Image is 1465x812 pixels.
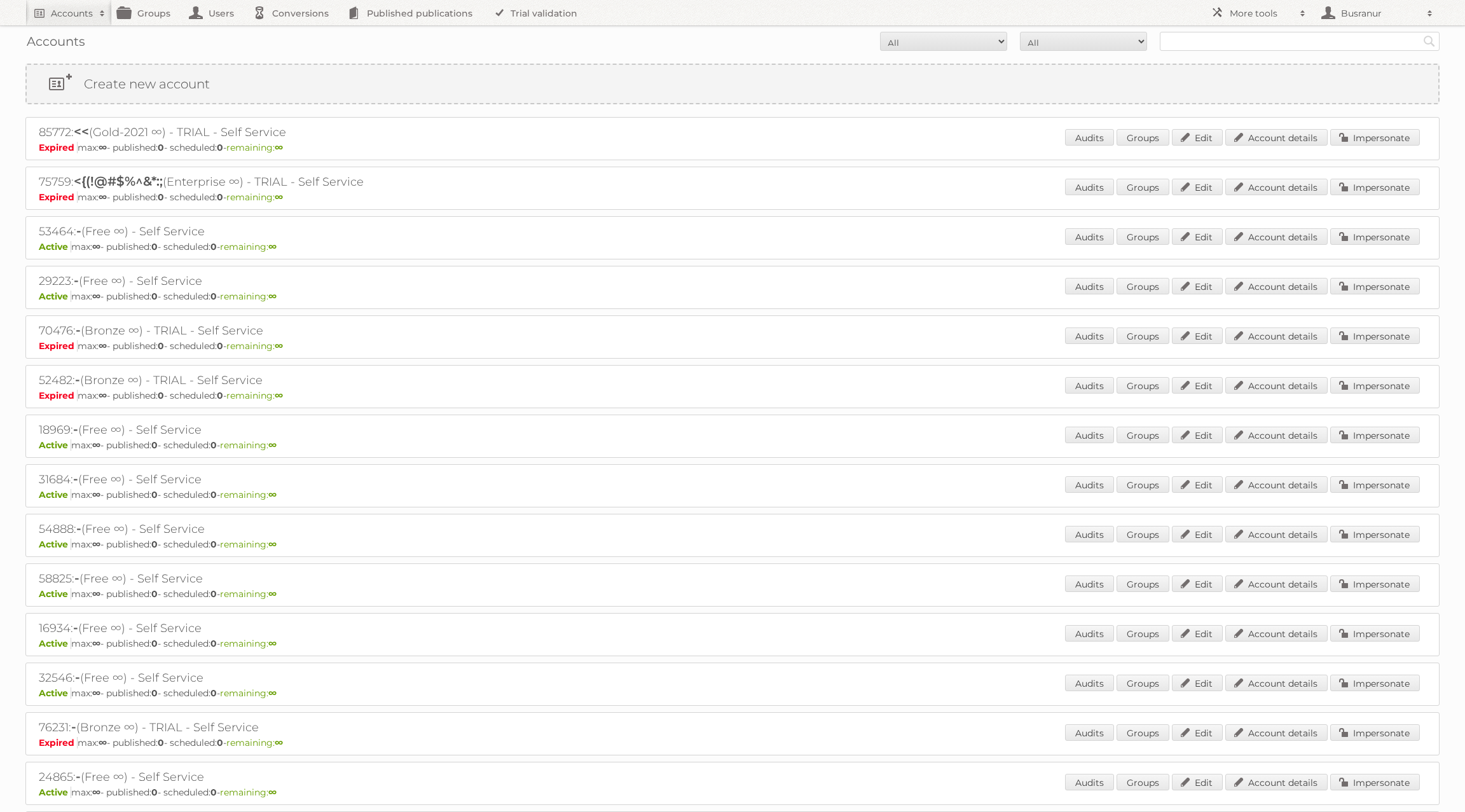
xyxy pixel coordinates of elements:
strong: ∞ [268,291,277,302]
span: - [76,322,81,338]
span: Expired [39,737,78,748]
p: max: - published: - scheduled: - [39,291,1426,302]
h2: 32546: (Free ∞) - Self Service [39,670,484,686]
strong: ∞ [268,439,277,451]
input: Search [1420,32,1439,51]
span: remaining: [226,737,283,748]
span: remaining: [220,539,277,550]
h2: 85772: (Gold-2021 ∞) - TRIAL - Self Service [39,124,484,141]
span: - [74,570,79,586]
h2: 29223: (Free ∞) - Self Service [39,273,484,289]
a: Groups [1117,625,1169,642]
h2: 18969: (Free ∞) - Self Service [39,422,484,438]
a: Groups [1117,675,1169,691]
a: Edit [1172,625,1223,642]
strong: ∞ [268,489,277,500]
p: max: - published: - scheduled: - [39,340,1426,352]
a: Account details [1225,129,1328,146]
span: remaining: [226,390,283,401]
a: Edit [1172,575,1223,592]
strong: ∞ [275,390,283,401]
h2: 70476: (Bronze ∞) - TRIAL - Self Service [39,322,484,339]
strong: 0 [151,638,158,649]
span: remaining: [220,787,277,798]
a: Account details [1225,327,1328,344]
a: Audits [1065,129,1114,146]
span: Expired [39,142,78,153]
a: Edit [1172,427,1223,443]
a: Account details [1225,724,1328,741]
p: max: - published: - scheduled: - [39,539,1426,550]
a: Edit [1172,179,1223,195]
a: Account details [1225,476,1328,493]
a: Edit [1172,476,1223,493]
span: <{(!@#$%^&*:; [74,174,163,189]
strong: 0 [151,687,158,699]
span: remaining: [220,489,277,500]
strong: 0 [151,291,158,302]
p: max: - published: - scheduled: - [39,191,1426,203]
a: Account details [1225,675,1328,691]
a: Edit [1172,526,1223,542]
p: max: - published: - scheduled: - [39,142,1426,153]
strong: 0 [217,737,223,748]
strong: 0 [151,489,158,500]
a: Groups [1117,327,1169,344]
a: Groups [1117,526,1169,542]
strong: 0 [217,390,223,401]
span: - [73,620,78,635]
span: remaining: [220,588,277,600]
span: << [74,124,89,139]
a: Account details [1225,625,1328,642]
a: Impersonate [1330,228,1420,245]
strong: ∞ [99,142,107,153]
p: max: - published: - scheduled: - [39,439,1426,451]
strong: 0 [151,241,158,252]
a: Groups [1117,228,1169,245]
a: Impersonate [1330,724,1420,741]
p: max: - published: - scheduled: - [39,489,1426,500]
span: Active [39,687,71,699]
a: Impersonate [1330,625,1420,642]
strong: ∞ [92,588,100,600]
a: Edit [1172,129,1223,146]
a: Groups [1117,575,1169,592]
a: Impersonate [1330,427,1420,443]
a: Audits [1065,327,1114,344]
span: Expired [39,191,78,203]
a: Account details [1225,278,1328,294]
p: max: - published: - scheduled: - [39,687,1426,699]
span: Expired [39,390,78,401]
strong: ∞ [275,191,283,203]
p: max: - published: - scheduled: - [39,390,1426,401]
a: Account details [1225,228,1328,245]
strong: 0 [210,539,217,550]
strong: ∞ [275,737,283,748]
h2: 75759: (Enterprise ∞) - TRIAL - Self Service [39,174,484,190]
span: - [71,719,76,734]
a: Groups [1117,774,1169,790]
a: Edit [1172,377,1223,394]
strong: ∞ [99,191,107,203]
strong: ∞ [99,737,107,748]
a: Edit [1172,228,1223,245]
a: Edit [1172,774,1223,790]
strong: ∞ [268,638,277,649]
span: - [73,422,78,437]
strong: 0 [151,539,158,550]
span: - [76,521,81,536]
p: max: - published: - scheduled: - [39,588,1426,600]
a: Groups [1117,377,1169,394]
strong: ∞ [268,539,277,550]
strong: ∞ [92,489,100,500]
h2: 24865: (Free ∞) - Self Service [39,769,484,785]
a: Account details [1225,427,1328,443]
strong: 0 [158,737,164,748]
a: Audits [1065,228,1114,245]
strong: 0 [210,489,217,500]
a: Audits [1065,427,1114,443]
a: Impersonate [1330,675,1420,691]
a: Audits [1065,625,1114,642]
a: Audits [1065,774,1114,790]
strong: 0 [151,588,158,600]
